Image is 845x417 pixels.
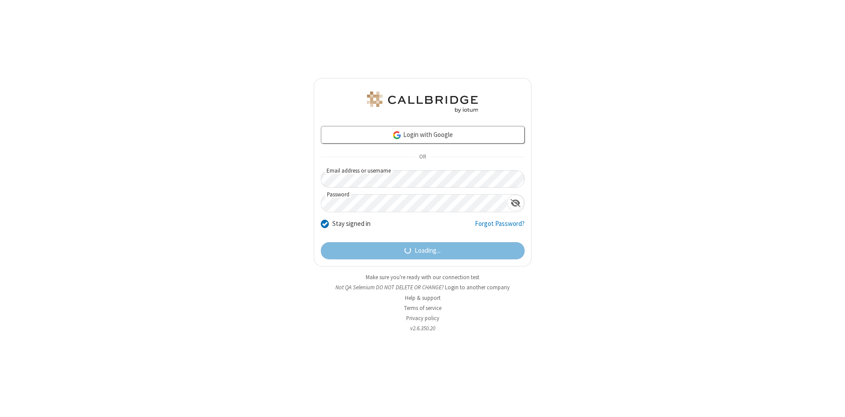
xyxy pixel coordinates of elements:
a: Privacy policy [406,314,439,322]
span: Loading... [415,246,441,256]
div: Show password [507,195,524,211]
a: Terms of service [404,304,441,312]
button: Login to another company [445,283,510,292]
span: OR [415,151,430,163]
input: Password [321,195,507,212]
img: QA Selenium DO NOT DELETE OR CHANGE [365,92,480,113]
li: Not QA Selenium DO NOT DELETE OR CHANGE? [314,283,532,292]
iframe: Chat [823,394,838,411]
a: Help & support [405,294,441,302]
a: Make sure you're ready with our connection test [366,273,479,281]
button: Loading... [321,242,525,260]
img: google-icon.png [392,130,402,140]
li: v2.6.350.20 [314,324,532,332]
input: Email address or username [321,170,525,188]
label: Stay signed in [332,219,371,229]
a: Forgot Password? [475,219,525,236]
a: Login with Google [321,126,525,144]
